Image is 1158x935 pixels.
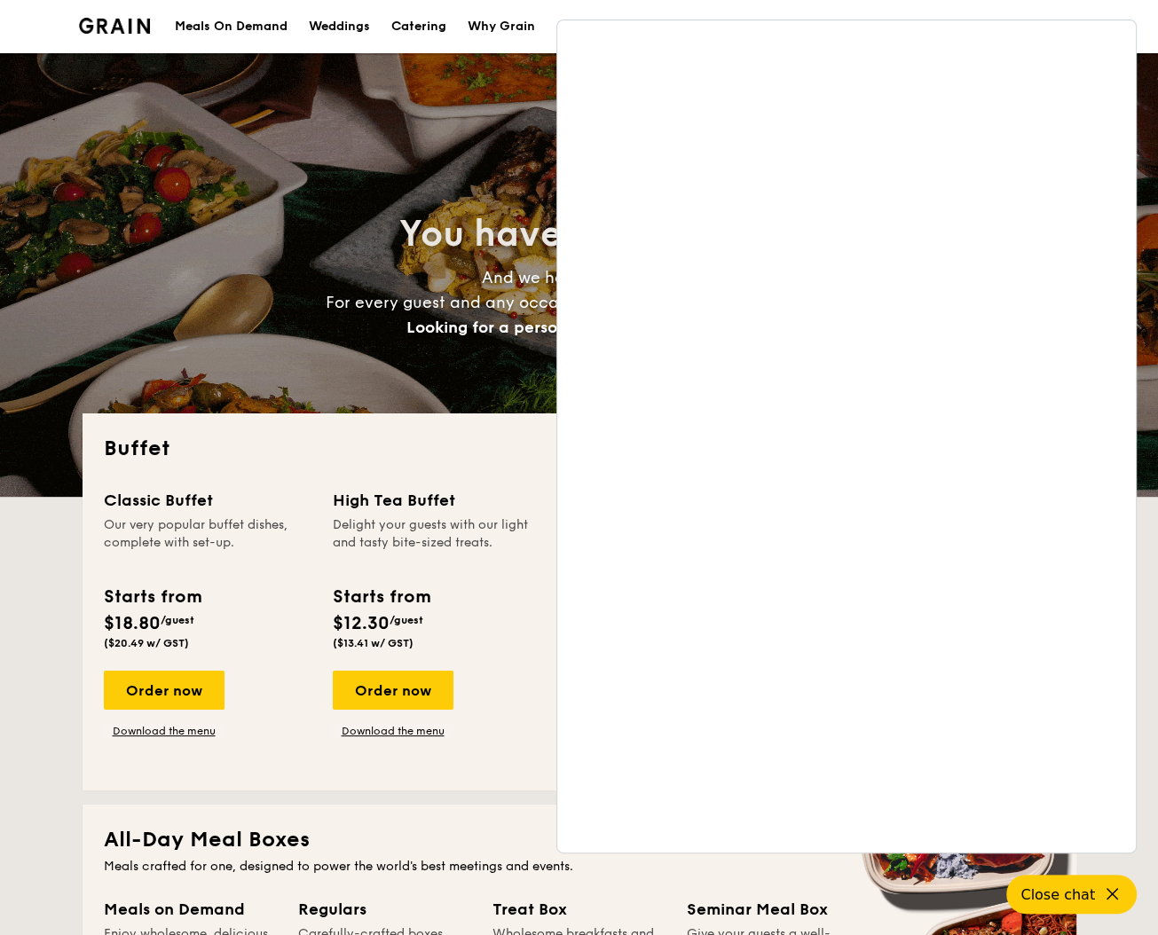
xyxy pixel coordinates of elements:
div: Starts from [104,584,201,610]
span: /guest [161,614,194,626]
span: You have good taste [399,213,759,255]
div: Regulars [298,897,471,922]
div: Meals crafted for one, designed to power the world's best meetings and events. [104,858,1055,876]
span: $18.80 [104,613,161,634]
div: Delight your guests with our light and tasty bite-sized treats. [333,516,540,570]
span: /guest [390,614,423,626]
span: Looking for a personalised touch? [406,318,671,337]
span: And we have great food. For every guest and any occasion, there’s always room for Grain. [326,268,833,337]
div: Order now [104,671,225,710]
a: Download the menu [104,724,225,738]
div: Classic Buffet [104,488,311,513]
div: Our very popular buffet dishes, complete with set-up. [104,516,311,570]
div: Treat Box [492,897,666,922]
button: Close chat [1006,875,1137,914]
a: Logotype [79,18,151,34]
h2: All-Day Meal Boxes [104,826,1055,854]
div: High Tea Buffet [333,488,540,513]
span: ($20.49 w/ GST) [104,637,189,649]
span: Close chat [1020,886,1095,903]
div: Starts from [333,584,429,610]
a: Download the menu [333,724,453,738]
h2: Buffet [104,435,1055,463]
div: Meals on Demand [104,897,277,922]
div: Order now [333,671,453,710]
div: Seminar Meal Box [687,897,860,922]
span: $12.30 [333,613,390,634]
span: ($13.41 w/ GST) [333,637,414,649]
img: Grain [79,18,151,34]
